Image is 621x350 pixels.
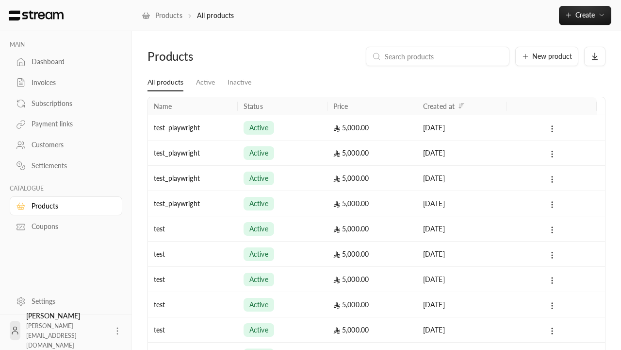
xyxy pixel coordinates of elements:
span: 5,000.00 [333,300,369,309]
div: test [154,216,232,241]
div: Name [154,102,172,110]
div: Payment links [32,119,110,129]
div: test [154,317,232,342]
div: test_playwright [154,166,232,191]
div: test [154,267,232,292]
a: Invoices [10,73,122,92]
div: [PERSON_NAME] [26,311,107,350]
button: New product [515,47,578,66]
img: Logo [8,10,65,21]
div: [DATE] [423,292,501,317]
a: Products [10,196,122,215]
div: [DATE] [423,140,501,165]
span: 5,000.00 [333,174,369,182]
a: Inactive [228,74,251,91]
span: active [249,224,268,234]
div: test [154,292,232,317]
div: Dashboard [32,57,110,67]
span: active [249,199,268,209]
div: [DATE] [423,191,501,216]
div: [DATE] [423,115,501,140]
span: [PERSON_NAME][EMAIL_ADDRESS][DOMAIN_NAME] [26,322,77,349]
div: Invoices [32,78,110,87]
span: Create [575,11,595,19]
a: Coupons [10,217,122,236]
span: 5,000.00 [333,275,369,283]
span: active [249,148,268,158]
span: 5,000.00 [333,199,369,208]
span: 5,000.00 [333,149,369,157]
span: active [249,123,268,133]
button: Sort [456,100,467,112]
a: Customers [10,136,122,155]
span: active [249,300,268,310]
span: active [249,249,268,259]
a: Subscriptions [10,94,122,113]
span: 5,000.00 [333,326,369,334]
div: [DATE] [423,166,501,191]
div: test_playwright [154,115,232,140]
a: All products [147,74,183,91]
div: Created at [423,102,455,110]
a: Payment links [10,115,122,134]
p: MAIN [10,41,122,49]
div: Settlements [32,161,110,171]
div: [DATE] [423,317,501,342]
a: Settlements [10,157,122,175]
p: CATALOGUE [10,185,122,192]
span: active [249,174,268,183]
div: [DATE] [423,242,501,266]
input: Search products [385,51,503,62]
button: Create [559,6,611,25]
span: 5,000.00 [333,225,369,233]
a: Dashboard [10,52,122,71]
a: Active [196,74,215,91]
p: All products [197,11,234,20]
div: Settings [32,297,110,306]
span: 5,000.00 [333,250,369,258]
div: Status [244,102,263,110]
div: test [154,242,232,266]
span: New product [532,53,572,60]
div: Price [333,102,348,110]
span: 5,000.00 [333,123,369,132]
div: [DATE] [423,267,501,292]
div: [DATE] [423,216,501,241]
a: Settings [10,292,122,311]
span: active [249,275,268,284]
div: Products [32,201,110,211]
nav: breadcrumb [142,11,234,20]
div: Products [147,49,216,64]
a: Products [142,11,182,20]
div: test_playwright [154,140,232,165]
div: Subscriptions [32,99,110,108]
div: test_playwright [154,191,232,216]
div: Coupons [32,222,110,231]
div: Customers [32,140,110,150]
span: active [249,325,268,335]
